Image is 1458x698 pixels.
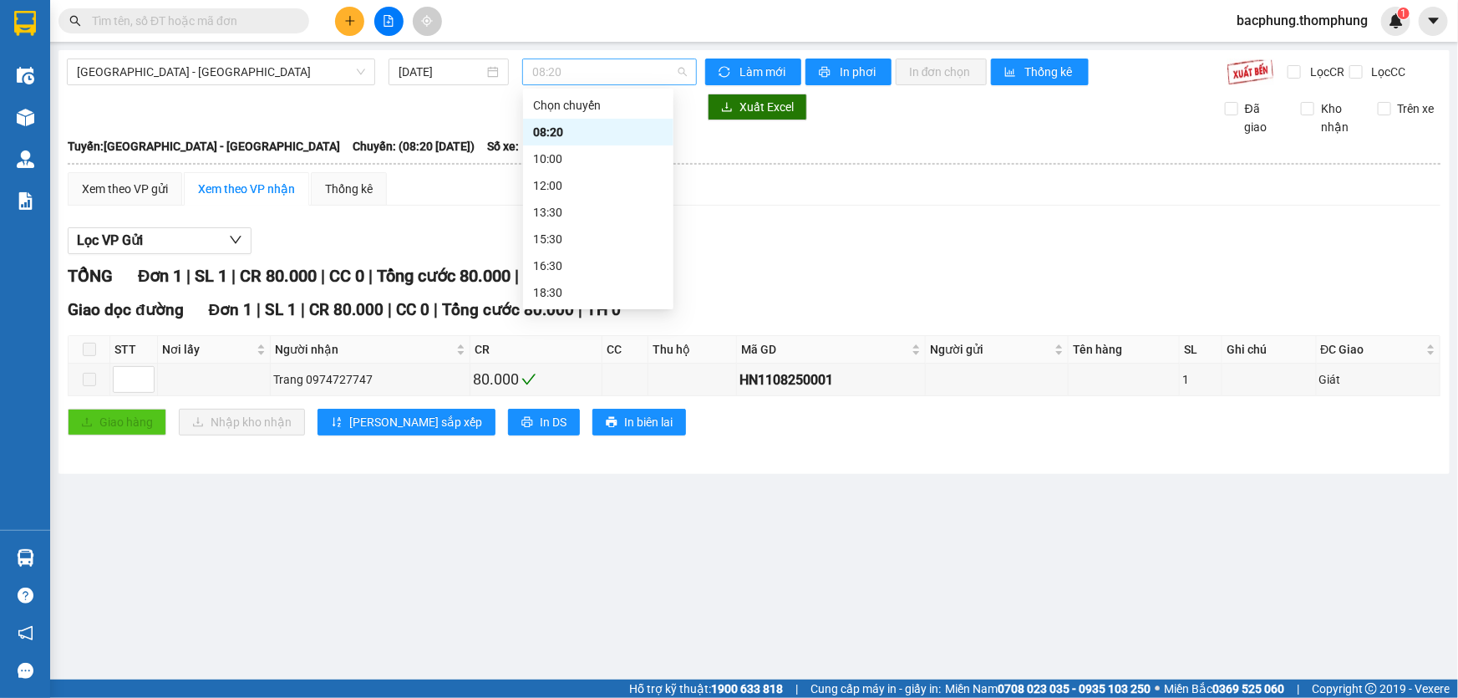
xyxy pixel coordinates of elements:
[69,15,81,27] span: search
[1391,99,1441,118] span: Trên xe
[396,300,429,319] span: CC 0
[368,266,373,286] span: |
[648,336,737,364] th: Thu hộ
[1297,680,1299,698] span: |
[388,300,392,319] span: |
[1419,7,1448,36] button: caret-down
[705,59,801,85] button: syncLàm mới
[325,180,373,198] div: Thống kê
[162,340,253,359] span: Nơi lấy
[353,137,475,155] span: Chuyến: (08:20 [DATE])
[331,416,343,430] span: sort-ascending
[77,59,365,84] span: Hà Nội - Nghệ An
[442,300,574,319] span: Tổng cước 80.000
[606,416,617,430] span: printer
[991,59,1089,85] button: bar-chartThống kê
[77,230,143,251] span: Lọc VP Gửi
[470,336,602,364] th: CR
[533,230,663,248] div: 15:30
[578,300,582,319] span: |
[533,150,663,168] div: 10:00
[138,266,182,286] span: Đơn 1
[533,96,663,115] div: Chọn chuyến
[257,300,261,319] span: |
[1212,682,1284,695] strong: 0369 525 060
[179,409,305,436] button: downloadNhập kho nhận
[1164,680,1284,698] span: Miền Bắc
[18,663,33,679] span: message
[275,340,453,359] span: Người nhận
[1321,340,1423,359] span: ĐC Giao
[515,266,519,286] span: |
[92,12,289,30] input: Tìm tên, số ĐT hoặc mã đơn
[349,413,482,431] span: [PERSON_NAME] sắp xếp
[309,300,384,319] span: CR 80.000
[540,413,566,431] span: In DS
[265,300,297,319] span: SL 1
[805,59,892,85] button: printerIn phơi
[896,59,987,85] button: In đơn chọn
[17,192,34,210] img: solution-icon
[592,409,686,436] button: printerIn biên lai
[1365,683,1377,695] span: copyright
[374,7,404,36] button: file-add
[945,680,1151,698] span: Miền Nam
[321,266,325,286] span: |
[18,625,33,641] span: notification
[741,340,908,359] span: Mã GD
[434,300,438,319] span: |
[810,680,941,698] span: Cung cấp máy in - giấy in:
[624,413,673,431] span: In biên lai
[819,66,833,79] span: printer
[840,63,878,81] span: In phơi
[1389,13,1404,28] img: icon-new-feature
[795,680,798,698] span: |
[195,266,227,286] span: SL 1
[721,101,733,115] span: download
[1004,66,1019,79] span: bar-chart
[508,409,580,436] button: printerIn DS
[719,66,733,79] span: sync
[377,266,511,286] span: Tổng cước 80.000
[533,257,663,275] div: 16:30
[17,150,34,168] img: warehouse-icon
[1180,336,1222,364] th: SL
[739,98,794,116] span: Xuất Excel
[602,336,648,364] th: CC
[629,680,783,698] span: Hỗ trợ kỹ thuật:
[1314,99,1364,136] span: Kho nhận
[68,409,166,436] button: uploadGiao hàng
[17,109,34,126] img: warehouse-icon
[739,369,922,390] div: HN1108250001
[110,336,158,364] th: STT
[413,7,442,36] button: aim
[135,367,154,380] span: Increase Value
[383,15,394,27] span: file-add
[198,180,295,198] div: Xem theo VP nhận
[1227,59,1274,85] img: 9k=
[335,7,364,36] button: plus
[186,266,191,286] span: |
[135,380,154,392] span: Decrease Value
[523,92,673,119] div: Chọn chuyến
[1319,370,1437,389] div: Giát
[533,176,663,195] div: 12:00
[68,227,251,254] button: Lọc VP Gửi
[68,266,113,286] span: TỔNG
[473,368,599,391] div: 80.000
[587,300,621,319] span: TH 0
[532,59,687,84] span: 08:20
[739,63,788,81] span: Làm mới
[521,416,533,430] span: printer
[1365,63,1409,81] span: Lọc CC
[521,372,536,387] span: check
[533,123,663,141] div: 08:20
[487,137,519,155] span: Số xe:
[533,283,663,302] div: 18:30
[17,549,34,567] img: warehouse-icon
[273,370,467,389] div: Trang 0974727747
[140,381,150,391] span: down
[708,94,807,120] button: downloadXuất Excel
[209,300,253,319] span: Đơn 1
[1025,63,1075,81] span: Thống kê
